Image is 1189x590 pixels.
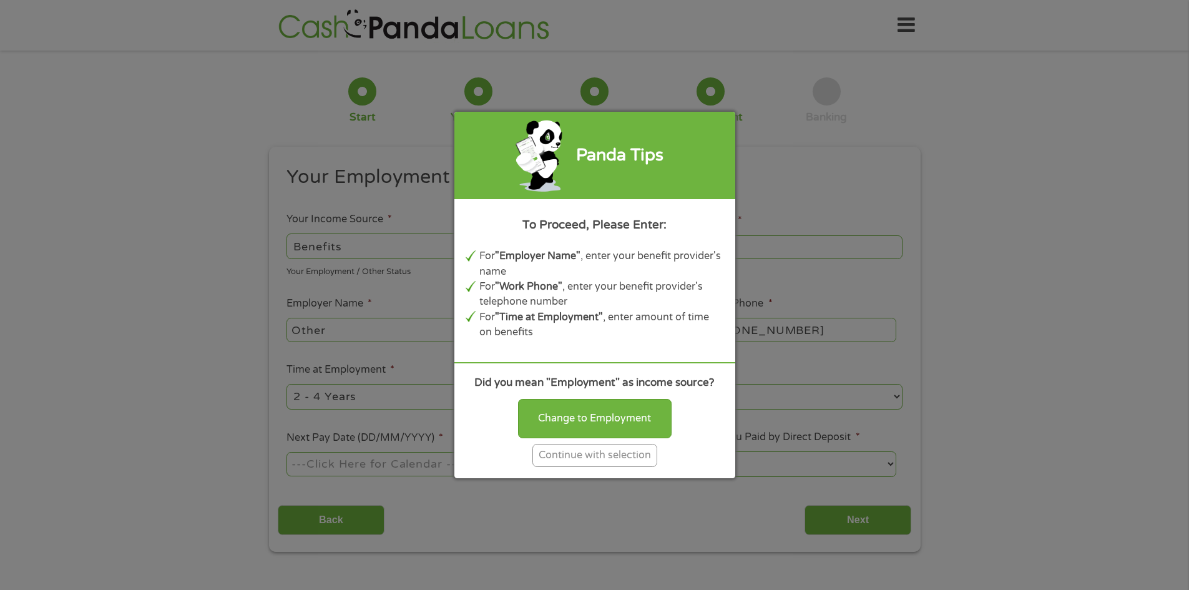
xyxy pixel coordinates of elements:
b: "Employer Name" [495,250,580,262]
div: Did you mean "Employment" as income source? [466,375,724,391]
li: For , enter your benefit provider's telephone number [479,279,724,310]
div: Panda Tips [576,143,663,169]
li: For , enter your benefit provider's name [479,248,724,279]
img: green-panda-phone.png [514,117,565,193]
div: Change to Employment [518,399,672,438]
div: Continue with selection [532,444,657,467]
b: "Time at Employment" [495,311,603,323]
b: "Work Phone" [495,280,562,293]
li: For , enter amount of time on benefits [479,310,724,340]
div: To Proceed, Please Enter: [466,216,724,234]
